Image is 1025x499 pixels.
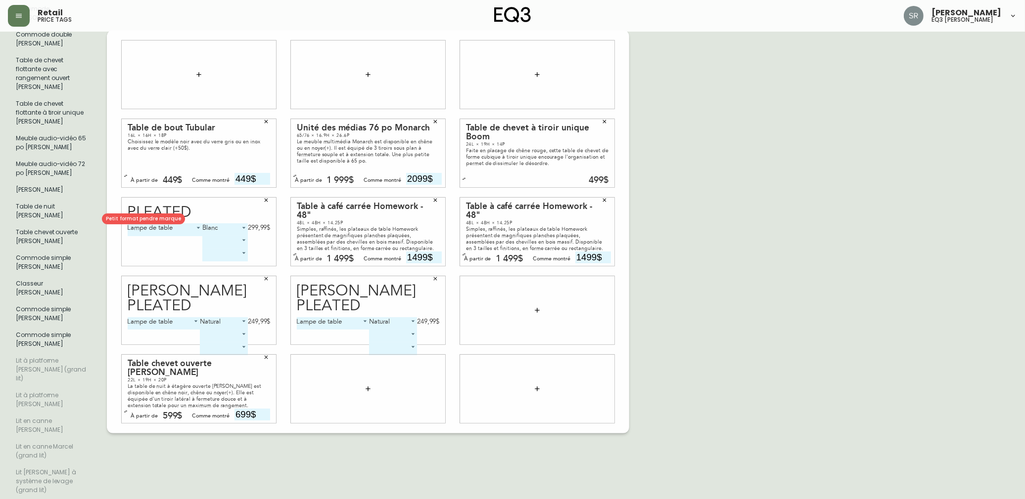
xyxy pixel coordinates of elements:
li: Petit format pendre marque [8,130,95,156]
div: Comme montré [364,254,401,263]
input: Prix sans le $ [234,409,270,420]
li: Petit format pendre marque [8,327,95,352]
div: [PERSON_NAME] Pleated [297,284,440,314]
div: 65/76 × 16.9H × 26.6P [297,132,439,138]
div: Comme montré [192,176,230,185]
li: Petit format pendre marque [8,275,95,301]
div: 249,99$ [248,317,271,326]
li: Grand format pendre marque [8,387,95,413]
div: 299,99$ [248,223,271,232]
div: Natural [369,317,417,330]
span: Retail [38,9,63,17]
div: 16L × 16H × 18P [128,132,270,138]
li: Petit format pendre marque [8,181,95,198]
div: Comme montré [364,176,401,185]
li: Petit format pendre marque [8,156,95,181]
div: À partir de [131,412,158,420]
div: Lampe de table [128,223,203,236]
div: À partir de [295,254,322,263]
div: Le meuble multimédia Monarch est disponible en chêne ou en noyer(+). Il est équipé de 3 tiroirs s... [297,138,439,164]
div: La table de nuit à étagère ouverte [PERSON_NAME] est disponible en chêne noir, chêne ou noyer(+).... [128,383,270,409]
div: 249,99$ [417,317,440,326]
li: Table chevet ouverte [PERSON_NAME] [8,224,95,249]
div: 1 499$ [496,254,523,263]
div: Table à café carrée Homework - 48" [297,202,439,220]
div: Simples, raffinés, les plateaux de table Homework présentent de magnifiques planches plaquées, as... [297,226,439,251]
div: Lampe de table [128,317,200,330]
li: Petit format pendre marque [8,301,95,327]
div: 1 499$ [327,254,354,263]
div: Table à café carrée Homework - 48" [466,202,608,220]
li: Petit format pendre marque [8,198,95,224]
div: 499$ [589,176,608,185]
input: Prix sans le $ [575,251,611,263]
div: Table chevet ouverte [PERSON_NAME] [128,359,270,377]
img: ecb3b61e70eec56d095a0ebe26764225 [904,6,924,26]
div: 1 999$ [327,176,354,185]
div: Table de chevet à tiroir unique Boom [466,124,608,141]
div: Natural [200,317,248,330]
li: Petit format pendre marque [8,95,95,130]
div: Pleated [128,205,271,220]
li: Grand format pendre marque [8,464,95,499]
div: 599$ [163,412,183,420]
h5: price tags [38,17,72,23]
div: 449$ [163,176,183,185]
li: Grand format pendre marque [8,413,95,438]
div: Blanc [202,223,247,236]
li: Grand format pendre marque [8,352,95,387]
div: Unité des médias 76 po Monarch [297,124,439,132]
div: 24L × 19H × 14P [466,141,608,147]
li: Petit format pendre marque [8,249,95,275]
div: [PERSON_NAME] Pleated [128,284,271,314]
div: Lampe de table [297,317,369,330]
input: Prix sans le $ [234,173,270,185]
div: Faite en placage de chêne rouge, cette table de chevet de forme cubique à tiroir unique encourage... [466,147,608,166]
div: Choisissez le modèle noir avec du verre gris ou en inox avec du verre clair (+50$). [128,138,270,151]
h5: eq3 [PERSON_NAME] [932,17,993,23]
div: À partir de [295,176,322,185]
div: Comme montré [533,254,570,263]
div: Comme montré [192,412,230,420]
div: 48L × 48H × 14.25P [466,220,608,226]
div: Simples, raffinés, les plateaux de table Homework présentent de magnifiques planches plaquées, as... [466,226,608,251]
span: [PERSON_NAME] [932,9,1001,17]
input: Prix sans le $ [406,173,442,185]
li: Petit format pendre marque [8,52,95,95]
div: À partir de [464,254,491,263]
div: Table de bout Tubular [128,124,270,132]
li: Petit format pendre marque [8,26,95,52]
div: 48L × 48H × 14.25P [297,220,439,226]
input: Prix sans le $ [406,251,442,263]
li: Grand format pendre marque [8,438,95,464]
div: À partir de [131,176,158,185]
img: logo [494,7,531,23]
div: 22L × 19H × 20P [128,377,270,383]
